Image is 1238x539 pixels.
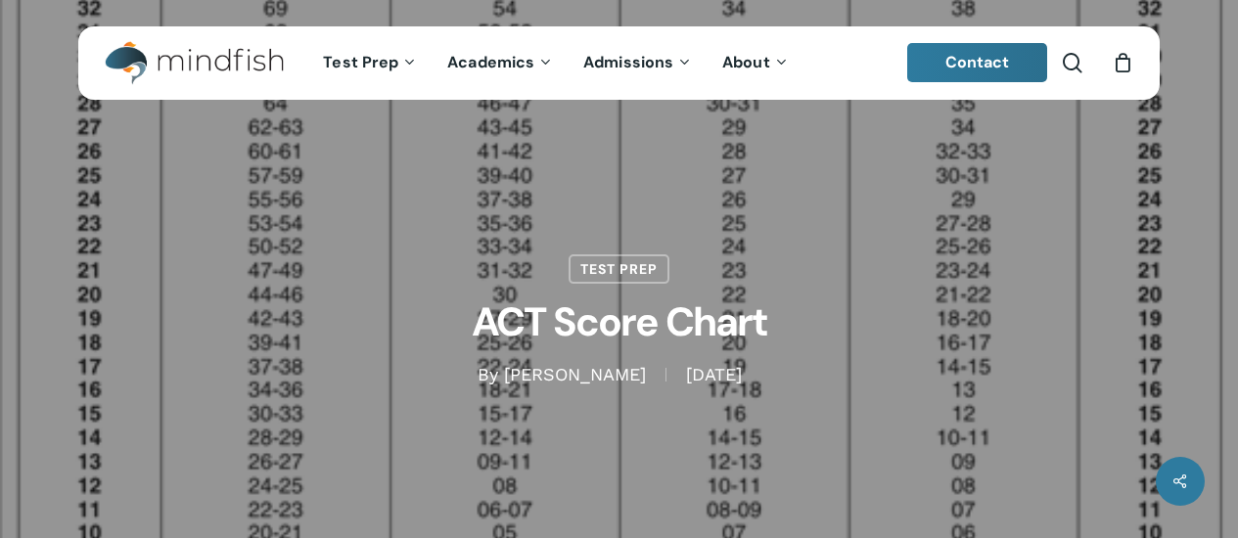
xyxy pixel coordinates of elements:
a: Academics [433,55,569,71]
a: About [708,55,804,71]
span: About [722,52,770,72]
a: Test Prep [569,254,669,284]
nav: Main Menu [308,26,803,100]
a: Test Prep [308,55,433,71]
header: Main Menu [78,26,1160,100]
span: Admissions [583,52,673,72]
span: [DATE] [665,368,761,382]
span: Academics [447,52,534,72]
span: Contact [945,52,1010,72]
span: By [478,368,498,382]
a: Cart [1112,52,1133,73]
a: [PERSON_NAME] [504,364,646,384]
span: Test Prep [323,52,398,72]
h1: ACT Score Chart [130,284,1109,363]
a: Admissions [569,55,708,71]
a: Contact [907,43,1048,82]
